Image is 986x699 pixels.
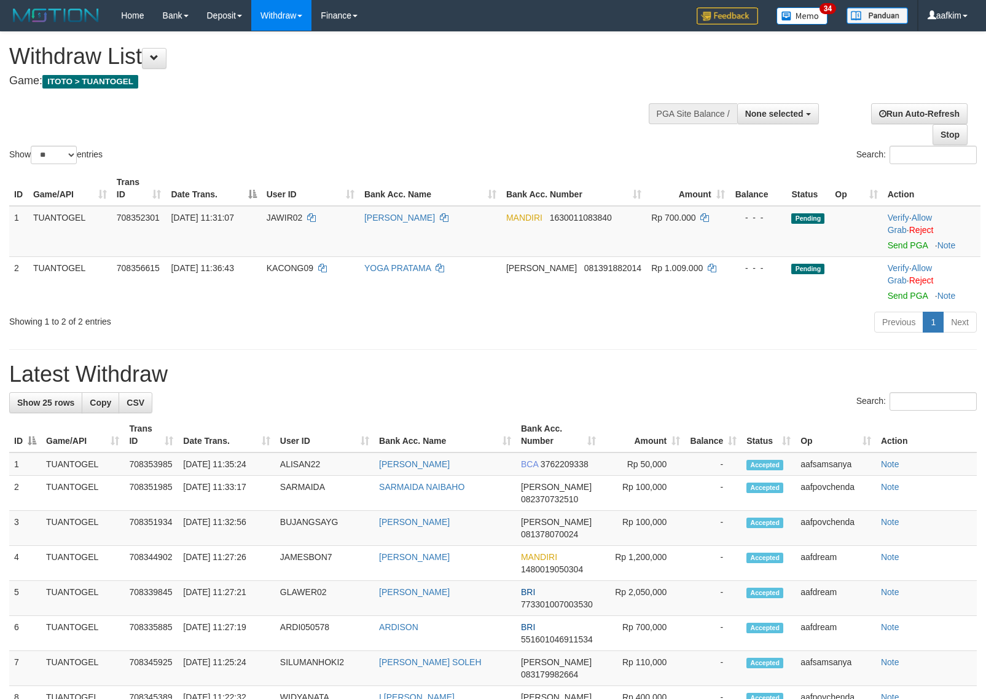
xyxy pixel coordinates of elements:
[777,7,828,25] img: Button%20Memo.svg
[275,476,374,511] td: SARMAIDA
[267,263,313,273] span: KACONG09
[791,264,824,274] span: Pending
[888,240,928,250] a: Send PGA
[178,616,275,651] td: [DATE] 11:27:19
[379,482,464,492] a: SARMAIDA NAIBAHO
[746,623,783,633] span: Accepted
[41,476,124,511] td: TUANTOGEL
[856,146,977,164] label: Search:
[124,651,178,686] td: 708345925
[888,263,932,285] span: ·
[685,452,741,476] td: -
[646,171,729,206] th: Amount: activate to sort column ascending
[9,476,41,511] td: 2
[521,587,535,597] span: BRI
[364,263,431,273] a: YOGA PRATAMA
[746,553,783,563] span: Accepted
[890,146,977,164] input: Search:
[550,213,612,223] span: Copy 1630011083840 to clipboard
[374,417,516,452] th: Bank Acc. Name: activate to sort column ascending
[521,599,593,609] span: Copy 773301007003530 to clipboard
[124,511,178,546] td: 708351934
[275,417,374,452] th: User ID: activate to sort column ascending
[28,171,112,206] th: Game/API: activate to sort column ascending
[9,392,82,413] a: Show 25 rows
[856,392,977,411] label: Search:
[178,417,275,452] th: Date Trans.: activate to sort column ascending
[275,546,374,581] td: JAMESBON7
[41,511,124,546] td: TUANTOGEL
[506,213,542,223] span: MANDIRI
[746,588,783,598] span: Accepted
[9,310,402,328] div: Showing 1 to 2 of 2 entries
[521,459,538,469] span: BCA
[275,651,374,686] td: SILUMANHOKI2
[124,546,178,581] td: 708344902
[124,616,178,651] td: 708335885
[267,213,303,223] span: JAWIR02
[41,546,124,581] td: TUANTOGEL
[90,398,111,408] span: Copy
[9,616,41,651] td: 6
[888,291,928,301] a: Send PGA
[275,511,374,546] td: BUJANGSAYG
[881,657,899,667] a: Note
[697,7,758,25] img: Feedback.jpg
[741,417,796,452] th: Status: activate to sort column ascending
[127,398,144,408] span: CSV
[359,171,501,206] th: Bank Acc. Name: activate to sort column ascending
[521,564,583,574] span: Copy 1480019050304 to clipboard
[830,171,882,206] th: Op: activate to sort column ascending
[796,546,876,581] td: aafdream
[178,511,275,546] td: [DATE] 11:32:56
[923,312,944,333] a: 1
[796,616,876,651] td: aafdream
[521,634,593,644] span: Copy 551601046911534 to clipboard
[796,651,876,686] td: aafsamsanya
[883,171,980,206] th: Action
[379,587,450,597] a: [PERSON_NAME]
[791,213,824,224] span: Pending
[9,44,645,69] h1: Withdraw List
[28,206,112,257] td: TUANTOGEL
[178,452,275,476] td: [DATE] 11:35:24
[730,171,787,206] th: Balance
[601,581,685,616] td: Rp 2,050,000
[521,529,578,539] span: Copy 081378070024 to clipboard
[506,263,577,273] span: [PERSON_NAME]
[521,657,592,667] span: [PERSON_NAME]
[275,616,374,651] td: ARDI050578
[9,546,41,581] td: 4
[651,263,703,273] span: Rp 1.009.000
[124,476,178,511] td: 708351985
[601,651,685,686] td: Rp 110,000
[933,124,968,145] a: Stop
[9,452,41,476] td: 1
[41,417,124,452] th: Game/API: activate to sort column ascending
[820,3,836,14] span: 34
[909,275,934,285] a: Reject
[262,171,359,206] th: User ID: activate to sort column ascending
[521,494,578,504] span: Copy 082370732510 to clipboard
[796,476,876,511] td: aafpovchenda
[501,171,646,206] th: Bank Acc. Number: activate to sort column ascending
[521,482,592,492] span: [PERSON_NAME]
[943,312,977,333] a: Next
[888,213,932,235] a: Allow Grab
[745,109,804,119] span: None selected
[9,206,28,257] td: 1
[379,552,450,562] a: [PERSON_NAME]
[364,213,435,223] a: [PERSON_NAME]
[178,476,275,511] td: [DATE] 11:33:17
[737,103,819,124] button: None selected
[41,581,124,616] td: TUANTOGEL
[379,657,482,667] a: [PERSON_NAME] SOLEH
[601,452,685,476] td: Rp 50,000
[601,511,685,546] td: Rp 100,000
[871,103,968,124] a: Run Auto-Refresh
[651,213,695,223] span: Rp 700.000
[28,256,112,307] td: TUANTOGEL
[881,622,899,632] a: Note
[275,581,374,616] td: GLAWER02
[649,103,737,124] div: PGA Site Balance /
